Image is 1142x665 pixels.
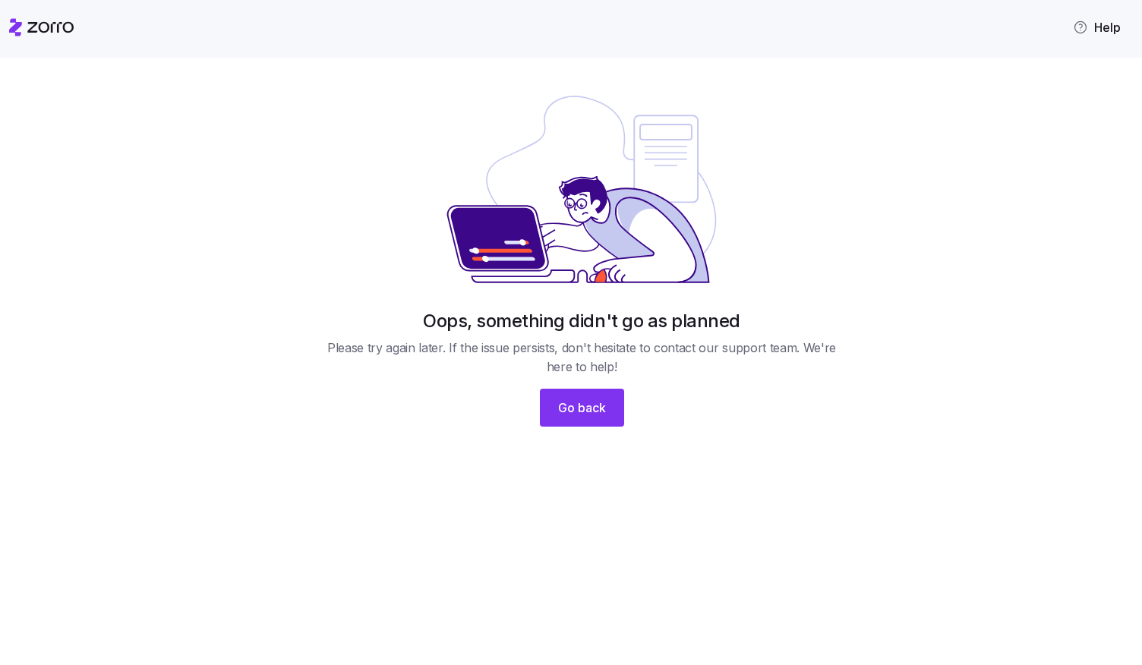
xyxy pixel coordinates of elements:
[1073,18,1121,36] span: Help
[1061,12,1133,43] button: Help
[320,339,843,377] span: Please try again later. If the issue persists, don't hesitate to contact our support team. We're ...
[540,389,624,427] button: Go back
[558,399,606,417] span: Go back
[423,309,740,332] h1: Oops, something didn't go as planned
